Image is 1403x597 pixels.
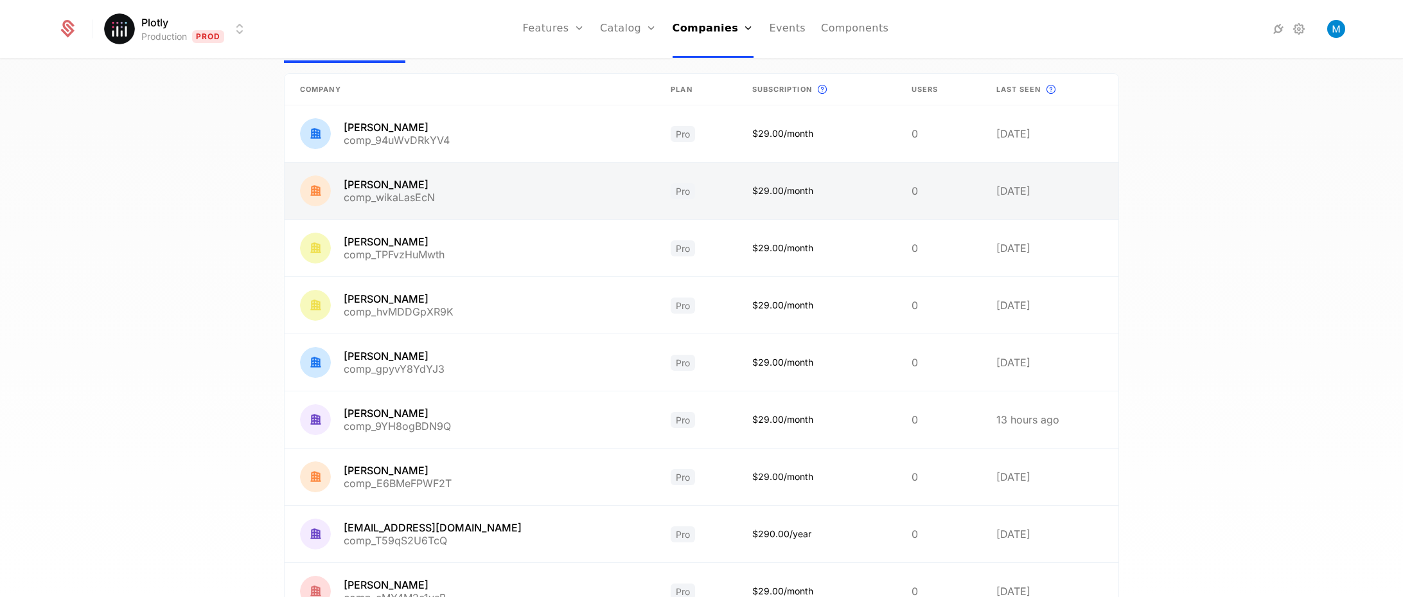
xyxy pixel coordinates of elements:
[752,84,812,95] span: Subscription
[141,30,187,43] div: Production
[285,74,655,105] th: Company
[996,84,1041,95] span: Last seen
[896,74,980,105] th: Users
[141,15,168,30] span: Plotly
[104,13,135,44] img: Plotly
[655,74,736,105] th: Plan
[1327,20,1345,38] button: Open user button
[1327,20,1345,38] img: Matthew Brown
[1291,21,1307,37] a: Settings
[1271,21,1286,37] a: Integrations
[192,30,225,43] span: Prod
[108,15,248,43] button: Select environment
